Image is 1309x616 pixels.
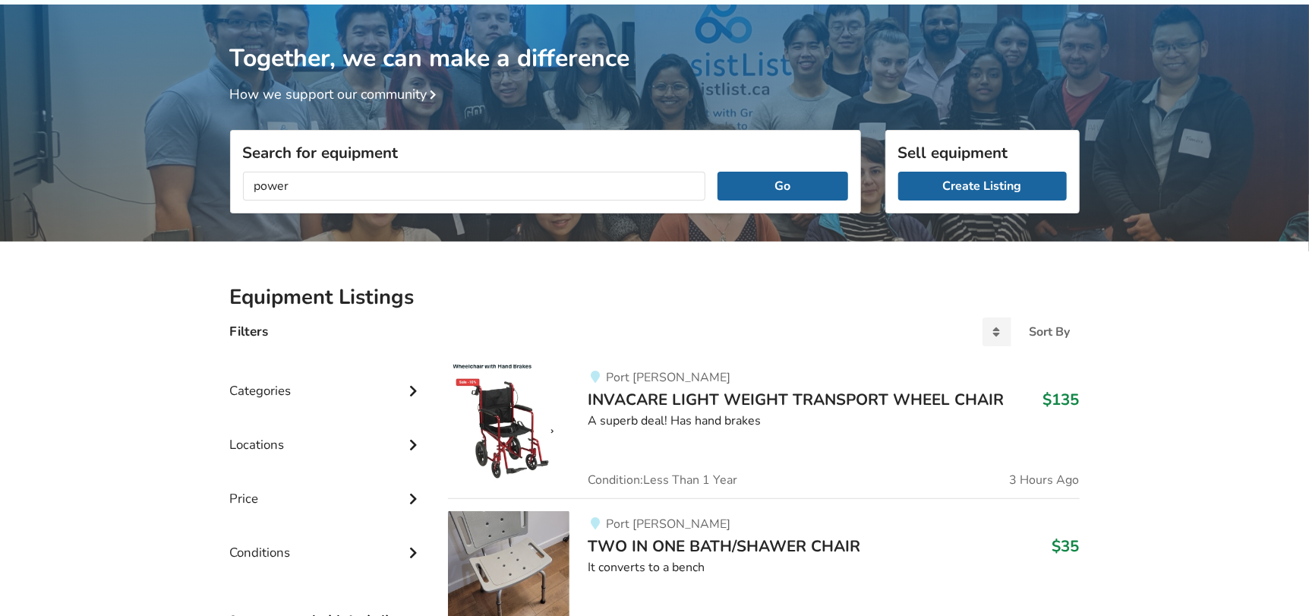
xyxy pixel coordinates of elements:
div: Categories [230,352,424,406]
div: It converts to a bench [588,559,1079,577]
a: mobility-invacare light weight transport wheel chairPort [PERSON_NAME]INVACARE LIGHT WEIGHT TRANS... [448,365,1079,498]
div: Sort By [1030,326,1071,338]
span: TWO IN ONE BATH/SHAWER CHAIR [588,535,860,557]
input: I am looking for... [243,172,706,201]
h2: Equipment Listings [230,284,1080,311]
a: Create Listing [898,172,1067,201]
div: A superb deal! Has hand brakes [588,412,1079,430]
h3: $135 [1043,390,1080,409]
div: Price [230,460,424,514]
h3: Search for equipment [243,143,848,163]
span: 3 Hours Ago [1010,474,1080,486]
a: How we support our community [230,85,443,103]
span: INVACARE LIGHT WEIGHT TRANSPORT WHEEL CHAIR [588,389,1004,410]
button: Go [718,172,847,201]
span: Condition: Less Than 1 Year [588,474,737,486]
h4: Filters [230,323,269,340]
h1: Together, we can make a difference [230,5,1080,74]
span: Port [PERSON_NAME] [606,369,730,386]
h3: Sell equipment [898,143,1067,163]
div: Conditions [230,514,424,568]
div: Locations [230,406,424,460]
span: Port [PERSON_NAME] [606,516,730,532]
h3: $35 [1052,536,1080,556]
img: mobility-invacare light weight transport wheel chair [448,365,569,486]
